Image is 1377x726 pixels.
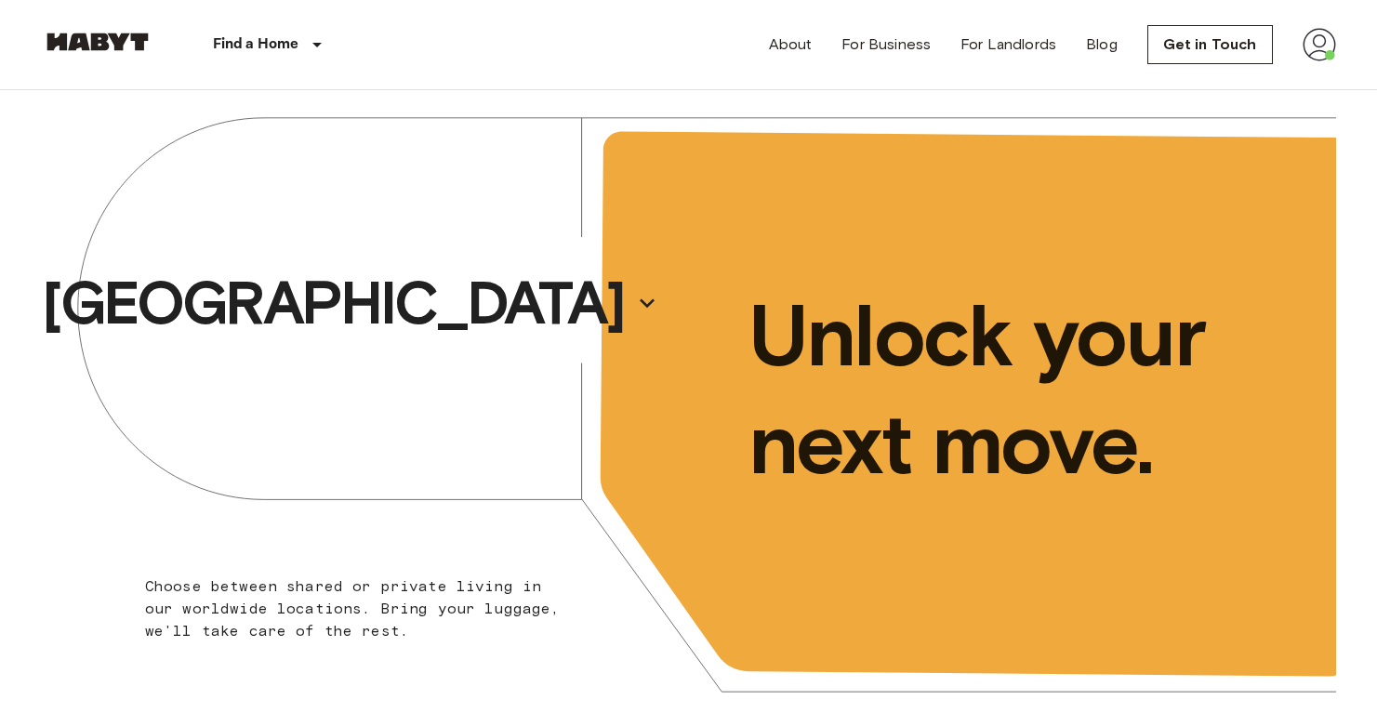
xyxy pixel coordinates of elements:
[213,33,299,56] p: Find a Home
[42,33,153,51] img: Habyt
[769,33,813,56] a: About
[145,575,572,642] p: Choose between shared or private living in our worldwide locations. Bring your luggage, we'll tak...
[1147,25,1273,64] a: Get in Touch
[841,33,931,56] a: For Business
[42,266,624,340] p: [GEOGRAPHIC_DATA]
[748,282,1306,497] p: Unlock your next move.
[960,33,1056,56] a: For Landlords
[1086,33,1118,56] a: Blog
[1303,28,1336,61] img: avatar
[34,260,665,346] button: [GEOGRAPHIC_DATA]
